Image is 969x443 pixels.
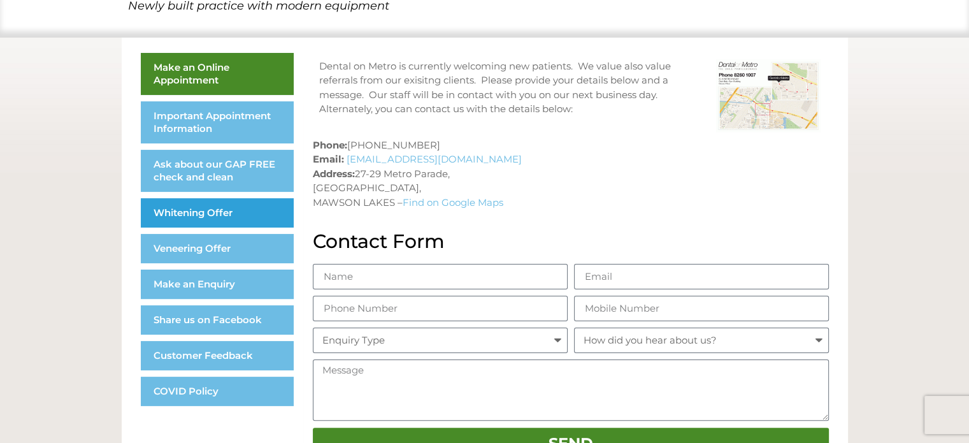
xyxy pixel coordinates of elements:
[313,138,829,210] p: [PHONE_NUMBER] 27-29 Metro Parade, [GEOGRAPHIC_DATA], MAWSON LAKES –
[141,234,294,263] a: Veneering Offer
[313,232,829,251] h2: Contact Form
[141,270,294,299] a: Make an Enquiry
[347,153,522,165] a: [EMAIL_ADDRESS][DOMAIN_NAME]
[141,198,294,228] a: Whitening Offer
[574,296,829,321] input: Mobile Number
[313,168,355,180] strong: Address:
[319,59,703,117] div: Dental on Metro is currently welcoming new patients. We value also value referrals from our exisi...
[403,196,503,208] a: Find on Google Maps
[141,53,294,95] a: Make an Online Appointment
[141,101,294,143] a: Important Appointment Information
[313,296,568,321] input: Phone Number
[313,264,568,289] input: Name
[141,305,294,335] a: Share us on Facebook
[141,150,294,192] a: Ask about our GAP FREE check and clean
[141,377,294,406] a: COVID Policy
[574,264,829,289] input: Email
[141,341,294,370] a: Customer Feedback
[313,153,344,165] strong: Email:
[313,139,347,151] strong: Phone:
[141,53,294,406] nav: Menu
